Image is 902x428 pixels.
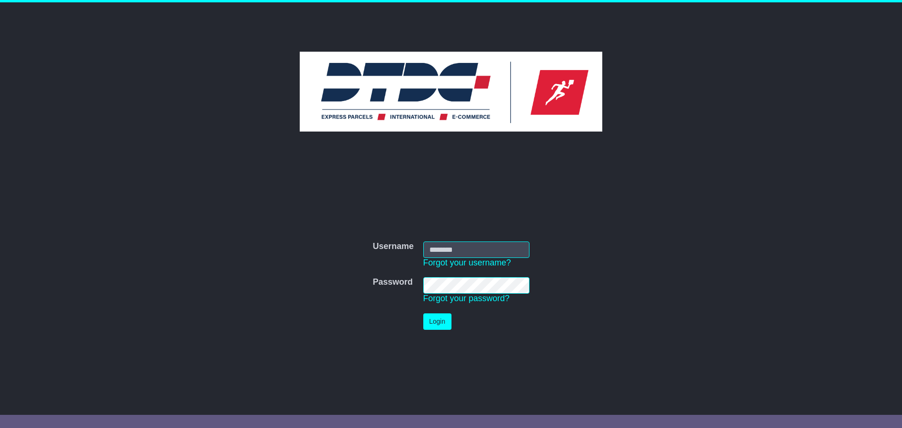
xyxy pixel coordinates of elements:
[423,313,451,330] button: Login
[300,52,602,132] img: DTDC Australia
[423,258,511,267] a: Forgot your username?
[373,241,413,252] label: Username
[373,277,412,288] label: Password
[423,294,510,303] a: Forgot your password?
